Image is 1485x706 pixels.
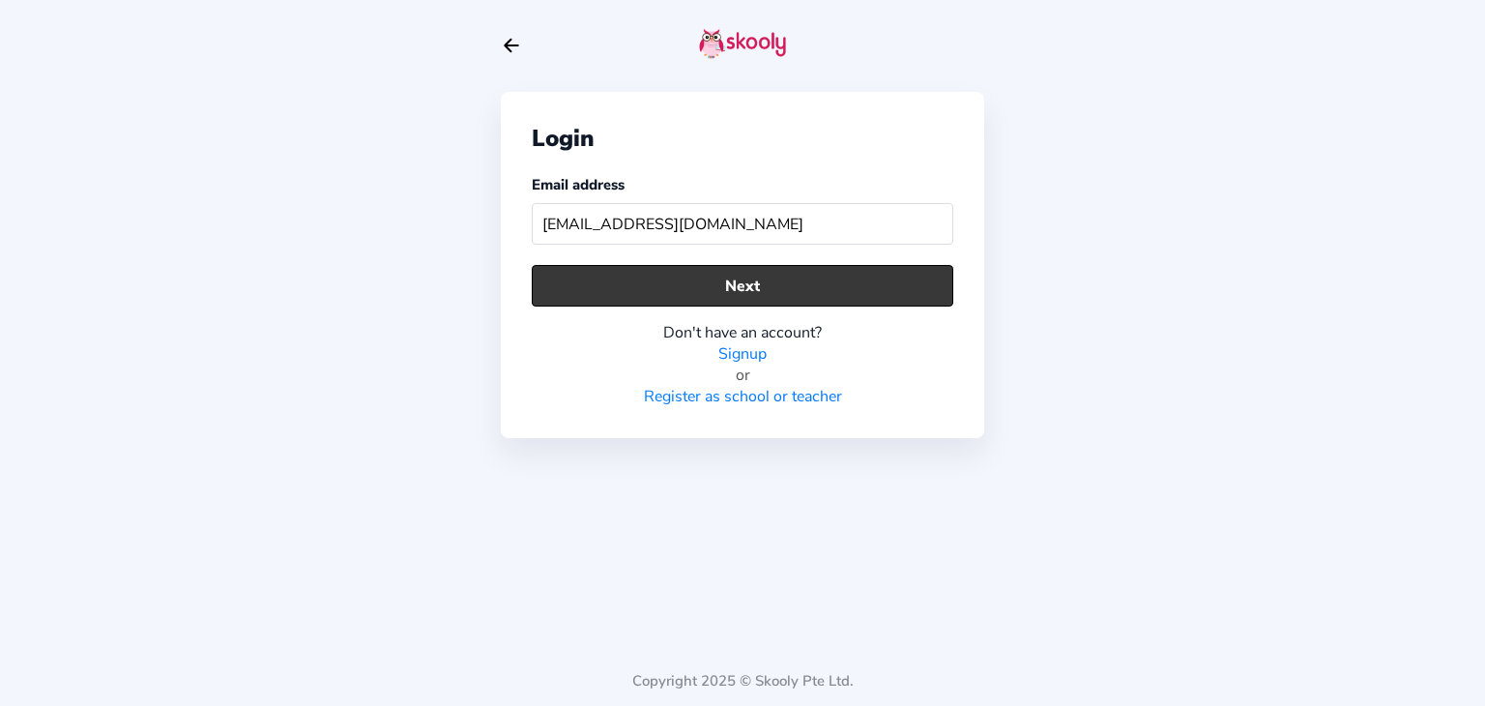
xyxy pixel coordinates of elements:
[532,203,953,245] input: Your email address
[532,265,953,307] button: Next
[532,365,953,386] div: or
[532,322,953,343] div: Don't have an account?
[699,28,786,59] img: skooly-logo.png
[532,175,625,194] label: Email address
[501,35,522,56] button: arrow back outline
[532,123,953,154] div: Login
[718,343,767,365] a: Signup
[644,386,842,407] a: Register as school or teacher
